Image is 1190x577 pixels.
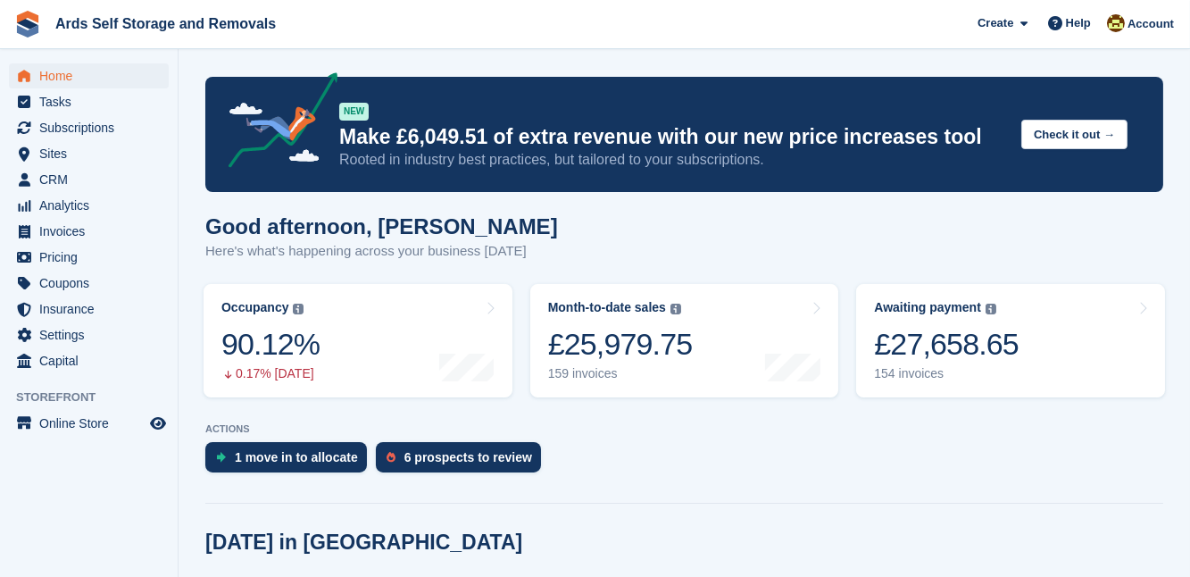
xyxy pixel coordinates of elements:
p: Make £6,049.51 of extra revenue with our new price increases tool [339,124,1007,150]
div: Awaiting payment [874,300,981,315]
a: menu [9,271,169,296]
img: prospect-51fa495bee0391a8d652442698ab0144808aea92771e9ea1ae160a38d050c398.svg [387,452,395,463]
div: Occupancy [221,300,288,315]
h1: Good afternoon, [PERSON_NAME] [205,214,558,238]
p: Here's what's happening across your business [DATE] [205,241,558,262]
span: Invoices [39,219,146,244]
span: Coupons [39,271,146,296]
img: stora-icon-8386f47178a22dfd0bd8f6a31ec36ba5ce8667c1dd55bd0f319d3a0aa187defe.svg [14,11,41,38]
div: 154 invoices [874,366,1019,381]
span: Subscriptions [39,115,146,140]
span: Storefront [16,389,178,406]
a: 1 move in to allocate [205,442,376,481]
img: icon-info-grey-7440780725fd019a000dd9b08b2336e03edf1995a4989e88bcd33f0948082b44.svg [986,304,996,314]
div: Month-to-date sales [548,300,666,315]
h2: [DATE] in [GEOGRAPHIC_DATA] [205,531,522,555]
button: Check it out → [1021,120,1128,149]
div: 90.12% [221,326,320,363]
span: Capital [39,348,146,373]
a: Month-to-date sales £25,979.75 159 invoices [530,284,839,397]
a: menu [9,63,169,88]
a: Awaiting payment £27,658.65 154 invoices [856,284,1165,397]
div: 6 prospects to review [404,450,532,464]
span: Pricing [39,245,146,270]
a: menu [9,167,169,192]
div: £27,658.65 [874,326,1019,363]
a: menu [9,322,169,347]
span: Account [1128,15,1174,33]
a: menu [9,245,169,270]
a: menu [9,115,169,140]
div: 159 invoices [548,366,693,381]
span: Sites [39,141,146,166]
span: Analytics [39,193,146,218]
div: 0.17% [DATE] [221,366,320,381]
span: Settings [39,322,146,347]
a: menu [9,141,169,166]
span: Tasks [39,89,146,114]
a: 6 prospects to review [376,442,550,481]
img: icon-info-grey-7440780725fd019a000dd9b08b2336e03edf1995a4989e88bcd33f0948082b44.svg [670,304,681,314]
span: Insurance [39,297,146,322]
a: menu [9,348,169,373]
img: icon-info-grey-7440780725fd019a000dd9b08b2336e03edf1995a4989e88bcd33f0948082b44.svg [293,304,304,314]
a: menu [9,297,169,322]
a: menu [9,89,169,114]
a: menu [9,219,169,244]
span: Online Store [39,411,146,436]
img: price-adjustments-announcement-icon-8257ccfd72463d97f412b2fc003d46551f7dbcb40ab6d574587a9cd5c0d94... [213,72,338,174]
span: CRM [39,167,146,192]
p: ACTIONS [205,423,1163,435]
img: Mark McFerran [1107,14,1125,32]
p: Rooted in industry best practices, but tailored to your subscriptions. [339,150,1007,170]
span: Help [1066,14,1091,32]
div: £25,979.75 [548,326,693,363]
a: Occupancy 90.12% 0.17% [DATE] [204,284,512,397]
div: 1 move in to allocate [235,450,358,464]
img: move_ins_to_allocate_icon-fdf77a2bb77ea45bf5b3d319d69a93e2d87916cf1d5bf7949dd705db3b84f3ca.svg [216,452,226,463]
div: NEW [339,103,369,121]
a: Preview store [147,413,169,434]
a: Ards Self Storage and Removals [48,9,283,38]
a: menu [9,193,169,218]
span: Create [978,14,1013,32]
a: menu [9,411,169,436]
span: Home [39,63,146,88]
